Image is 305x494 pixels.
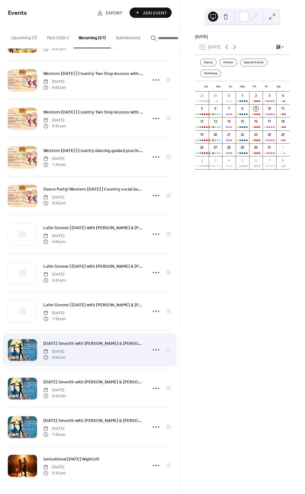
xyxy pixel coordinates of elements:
div: 17 [267,119,271,124]
div: 3 [213,159,217,163]
div: 8 [281,159,285,163]
div: 14 [227,119,231,124]
span: [DATE] [43,272,66,277]
div: We [236,81,248,91]
div: Tu [224,81,236,91]
div: 4 [281,94,285,98]
span: 6:00 pm [43,239,66,244]
span: Latin Groove | [DATE] with [PERSON_NAME] & [PERSON_NAME] | Guided Practice - Salsa | $5 [43,302,143,308]
div: Fitness [220,59,237,66]
div: 2 [254,94,258,98]
span: [DATE] [43,79,66,85]
a: Western [DATE] | Country Two Step lessons with 5x World Champs [PERSON_NAME] & [PERSON_NAME] | In... [43,108,143,116]
div: 13 [213,119,217,124]
span: 6:00 pm [43,355,66,360]
a: Sensational [DATE] Nights!!! [43,455,99,463]
div: 5 [200,107,204,111]
div: 3 [267,94,271,98]
span: 6:45 pm [43,277,66,283]
a: [DATE] Smooth with [PERSON_NAME] & [PERSON_NAME] | Ballroom dance classes - Waltz for beginners |... [43,340,143,347]
span: [DATE] [43,426,66,432]
div: 11 [281,107,285,111]
a: Export [92,8,127,18]
span: Western [DATE] | Country dancing guided practice with 5x World Champs [PERSON_NAME] & [PERSON_NAME] [43,148,143,154]
div: Workshop [200,70,221,77]
span: Latin Groove | [DATE] with [PERSON_NAME] & [PERSON_NAME] | Rhythm & Latin - Salsa class for begin... [43,225,143,231]
button: Upcoming (7) [6,25,42,48]
div: 27 [213,145,217,150]
span: [DATE] [43,310,66,316]
div: 9 [254,107,258,111]
a: Latin Groove | [DATE] with [PERSON_NAME] & [PERSON_NAME] | Rhythm & Latin - Salsa class for begin... [43,224,143,231]
span: 6:30 pm [43,470,66,476]
div: Fr [260,81,272,91]
div: 28 [227,145,231,150]
span: Western [DATE] | Country Two Step lessons with 5x World Champs [PERSON_NAME] & [PERSON_NAME] | Pr... [43,71,143,77]
a: Dance Party! Western [DATE] | Country social dance party with MC [PERSON_NAME] [43,186,143,193]
div: Sa [273,81,285,91]
span: [DATE] [43,465,66,470]
a: Western [DATE] | Country dancing guided practice with 5x World Champs [PERSON_NAME] & [PERSON_NAME] [43,147,143,154]
div: 25 [281,133,285,137]
div: 6 [213,107,217,111]
div: 21 [227,133,231,137]
button: Add Event [130,8,172,18]
span: 6:45 pm [43,393,66,399]
div: 20 [213,133,217,137]
div: 29 [213,94,217,98]
div: 1 [240,94,244,98]
span: [DATE] Smooth with [PERSON_NAME] & [PERSON_NAME] | Ballroom dance classes - Waltz for beginners |... [43,340,143,347]
div: 16 [254,119,258,124]
div: 18 [281,119,285,124]
div: 29 [240,145,244,150]
div: 6 [254,159,258,163]
span: [DATE] [43,233,66,239]
span: 6:45 pm [43,123,66,129]
span: [DATE] [43,195,66,200]
div: 22 [240,133,244,137]
div: 31 [267,145,271,150]
button: Past (100+) [42,25,74,48]
div: 24 [267,133,271,137]
span: 7:30 pm [43,162,66,167]
div: 23 [254,133,258,137]
div: 4 [227,159,231,163]
div: 19 [200,133,204,137]
a: [DATE] Smooth with [PERSON_NAME] & [PERSON_NAME] | Intermediate Ballroom dance lessons - Waltz | $10 [43,378,143,386]
div: 12 [200,119,204,124]
span: Export [106,10,122,16]
div: [DATE] [195,34,290,39]
div: Su [200,81,212,91]
span: Events [8,7,27,19]
span: 6:30 pm [43,46,66,52]
div: Special Events [240,59,267,66]
div: 15 [240,119,244,124]
div: 7 [267,159,271,163]
div: 7 [227,107,231,111]
span: Add Event [143,10,167,16]
span: 6:00 pm [43,85,66,90]
div: 26 [200,145,204,150]
span: [DATE] [43,387,66,393]
div: 10 [267,107,271,111]
span: 7:30 pm [43,316,66,322]
span: [DATE] [43,156,66,162]
a: Latin Groove | [DATE] with [PERSON_NAME] & [PERSON_NAME] | Guided Practice - Salsa | $5 [43,301,143,308]
div: 5 [240,159,244,163]
div: 30 [254,145,258,150]
div: 8 [240,107,244,111]
button: Recurring (27) [74,25,111,48]
a: [DATE] Smooth with [PERSON_NAME] & [PERSON_NAME] | Guided practice with certified instructors - W... [43,417,143,424]
a: Latin Groove | [DATE] with [PERSON_NAME] & [PERSON_NAME] | Rhythm & Latin - Intermediate Salsa da... [43,263,143,270]
div: Mo [212,81,224,91]
button: Submissions [111,25,146,48]
span: 8:00 pm [43,200,66,206]
div: 30 [227,94,231,98]
div: Th [249,81,260,91]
